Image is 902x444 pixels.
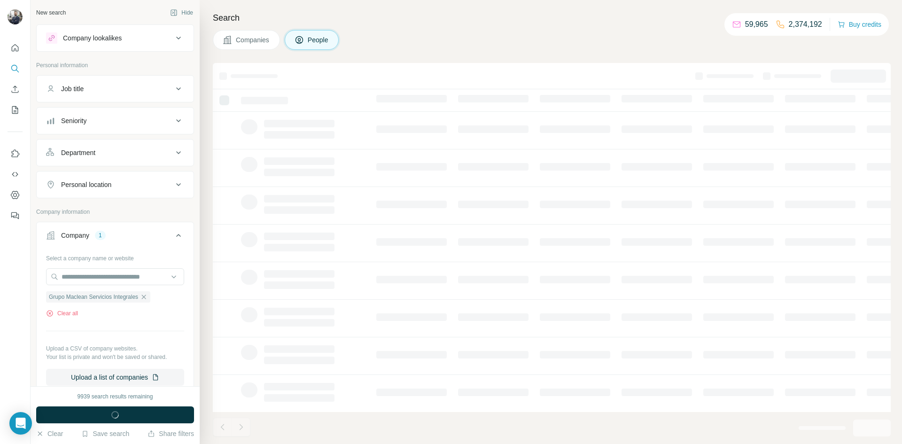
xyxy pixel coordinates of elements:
[163,6,200,20] button: Hide
[308,35,329,45] span: People
[789,19,822,30] p: 2,374,192
[8,166,23,183] button: Use Surfe API
[745,19,768,30] p: 59,965
[37,27,194,49] button: Company lookalikes
[61,116,86,125] div: Seniority
[36,429,63,438] button: Clear
[63,33,122,43] div: Company lookalikes
[8,187,23,203] button: Dashboard
[61,180,111,189] div: Personal location
[78,392,153,401] div: 9939 search results remaining
[37,109,194,132] button: Seniority
[37,224,194,250] button: Company1
[46,250,184,263] div: Select a company name or website
[46,309,78,318] button: Clear all
[95,231,106,240] div: 1
[46,369,184,386] button: Upload a list of companies
[236,35,270,45] span: Companies
[8,101,23,118] button: My lists
[8,39,23,56] button: Quick start
[49,293,138,301] span: Grupo Maclean Servicios Integrales
[9,412,32,435] div: Open Intercom Messenger
[37,173,194,196] button: Personal location
[36,8,66,17] div: New search
[8,207,23,224] button: Feedback
[61,231,89,240] div: Company
[37,141,194,164] button: Department
[81,429,129,438] button: Save search
[8,145,23,162] button: Use Surfe on LinkedIn
[8,81,23,98] button: Enrich CSV
[213,11,891,24] h4: Search
[8,60,23,77] button: Search
[8,9,23,24] img: Avatar
[61,84,84,93] div: Job title
[148,429,194,438] button: Share filters
[838,18,881,31] button: Buy credits
[46,344,184,353] p: Upload a CSV of company websites.
[37,78,194,100] button: Job title
[61,148,95,157] div: Department
[46,353,184,361] p: Your list is private and won't be saved or shared.
[36,208,194,216] p: Company information
[36,61,194,70] p: Personal information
